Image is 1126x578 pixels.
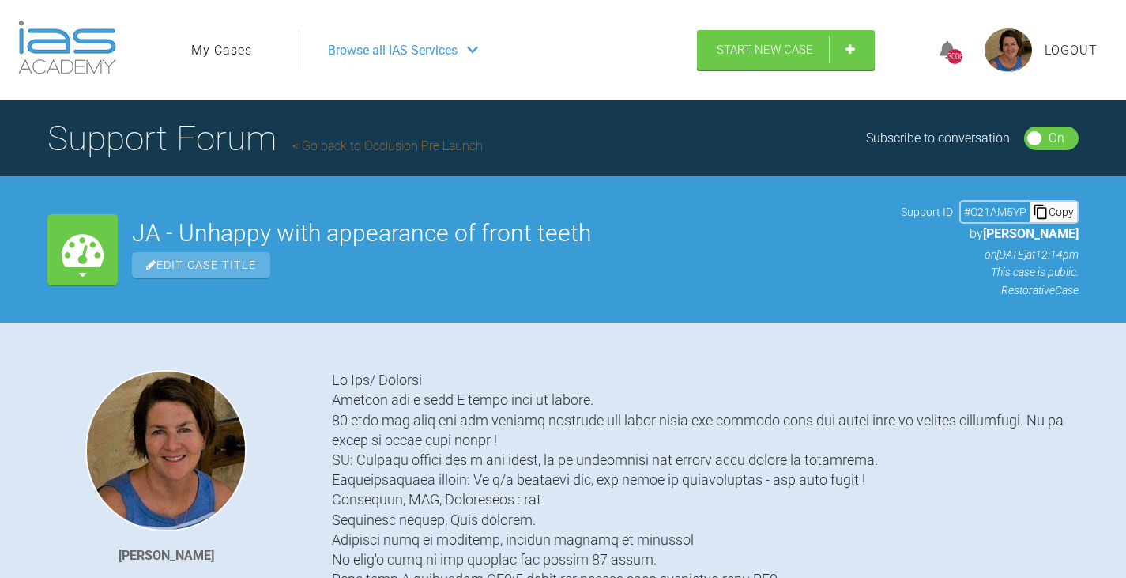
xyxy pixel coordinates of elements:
[901,246,1079,263] p: on [DATE] at 12:14pm
[292,138,483,153] a: Go back to Occlusion Pre Launch
[47,111,483,166] h1: Support Forum
[132,252,270,278] span: Edit Case Title
[983,226,1079,241] span: [PERSON_NAME]
[328,40,458,61] span: Browse all IAS Services
[866,128,1010,149] div: Subscribe to conversation
[119,546,214,566] div: [PERSON_NAME]
[901,203,953,221] span: Support ID
[191,40,252,61] a: My Cases
[961,203,1030,221] div: # O21AM5YP
[1049,128,1064,149] div: On
[717,43,813,57] span: Start New Case
[132,221,887,245] h2: JA - Unhappy with appearance of front teeth
[18,21,116,74] img: logo-light.3e3ef733.png
[985,28,1032,72] img: profile.png
[901,281,1079,299] p: Restorative Case
[85,370,247,531] img: Margaret De Verteuil
[947,49,962,64] div: 3006
[901,263,1079,281] p: This case is public.
[697,30,875,70] a: Start New Case
[1045,40,1098,61] a: Logout
[1030,202,1077,222] div: Copy
[901,224,1079,244] p: by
